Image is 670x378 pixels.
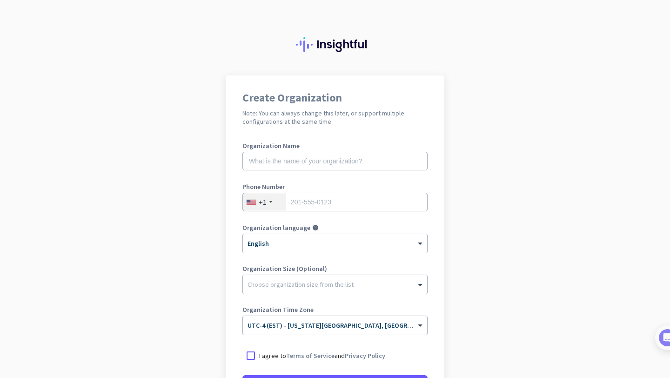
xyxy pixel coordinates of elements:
[286,351,335,360] a: Terms of Service
[242,306,428,313] label: Organization Time Zone
[242,224,310,231] label: Organization language
[296,37,374,52] img: Insightful
[242,109,428,126] h2: Note: You can always change this later, or support multiple configurations at the same time
[242,142,428,149] label: Organization Name
[312,224,319,231] i: help
[242,193,428,211] input: 201-555-0123
[345,351,385,360] a: Privacy Policy
[259,351,385,360] p: I agree to and
[242,183,428,190] label: Phone Number
[259,197,267,207] div: +1
[242,92,428,103] h1: Create Organization
[242,152,428,170] input: What is the name of your organization?
[242,265,428,272] label: Organization Size (Optional)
